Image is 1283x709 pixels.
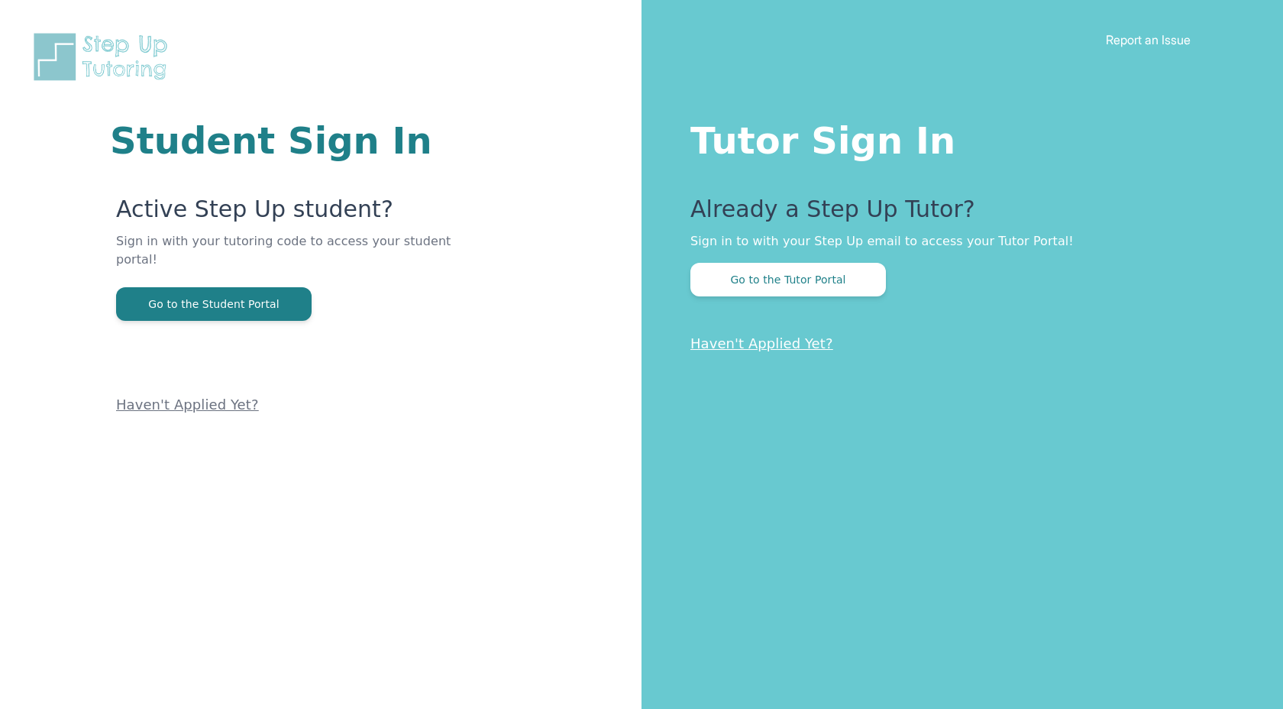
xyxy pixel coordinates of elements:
[690,196,1222,232] p: Already a Step Up Tutor?
[690,272,886,287] a: Go to the Tutor Portal
[116,287,312,321] button: Go to the Student Portal
[690,232,1222,251] p: Sign in to with your Step Up email to access your Tutor Portal!
[690,116,1222,159] h1: Tutor Sign In
[690,263,886,296] button: Go to the Tutor Portal
[116,397,259,413] a: Haven't Applied Yet?
[116,296,312,311] a: Go to the Student Portal
[31,31,177,83] img: Step Up Tutoring horizontal logo
[110,122,458,159] h1: Student Sign In
[116,232,458,287] p: Sign in with your tutoring code to access your student portal!
[690,335,833,351] a: Haven't Applied Yet?
[1106,32,1191,47] a: Report an Issue
[116,196,458,232] p: Active Step Up student?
